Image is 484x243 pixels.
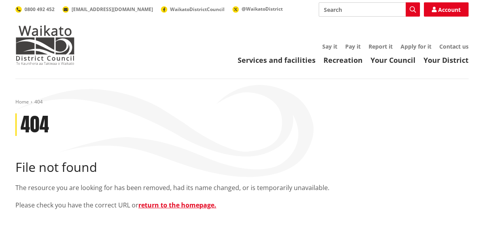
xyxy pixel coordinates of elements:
[161,6,225,13] a: WaikatoDistrictCouncil
[25,6,55,13] span: 0800 492 452
[371,55,416,65] a: Your Council
[323,55,363,65] a: Recreation
[439,43,469,50] a: Contact us
[233,6,283,12] a: @WaikatoDistrict
[15,98,29,105] a: Home
[322,43,337,50] a: Say it
[15,200,469,210] p: Please check you have the correct URL or
[170,6,225,13] span: WaikatoDistrictCouncil
[424,2,469,17] a: Account
[72,6,153,13] span: [EMAIL_ADDRESS][DOMAIN_NAME]
[238,55,316,65] a: Services and facilities
[423,55,469,65] a: Your District
[369,43,393,50] a: Report it
[15,25,75,65] img: Waikato District Council - Te Kaunihera aa Takiwaa o Waikato
[21,113,49,136] h1: 404
[62,6,153,13] a: [EMAIL_ADDRESS][DOMAIN_NAME]
[242,6,283,12] span: @WaikatoDistrict
[15,6,55,13] a: 0800 492 452
[138,201,216,209] a: return to the homepage.
[15,183,469,192] p: The resource you are looking for has been removed, had its name changed, or is temporarily unavai...
[401,43,431,50] a: Apply for it
[15,160,469,175] h2: File not found
[319,2,420,17] input: Search input
[345,43,361,50] a: Pay it
[15,99,469,105] nav: breadcrumb
[34,98,43,105] span: 404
